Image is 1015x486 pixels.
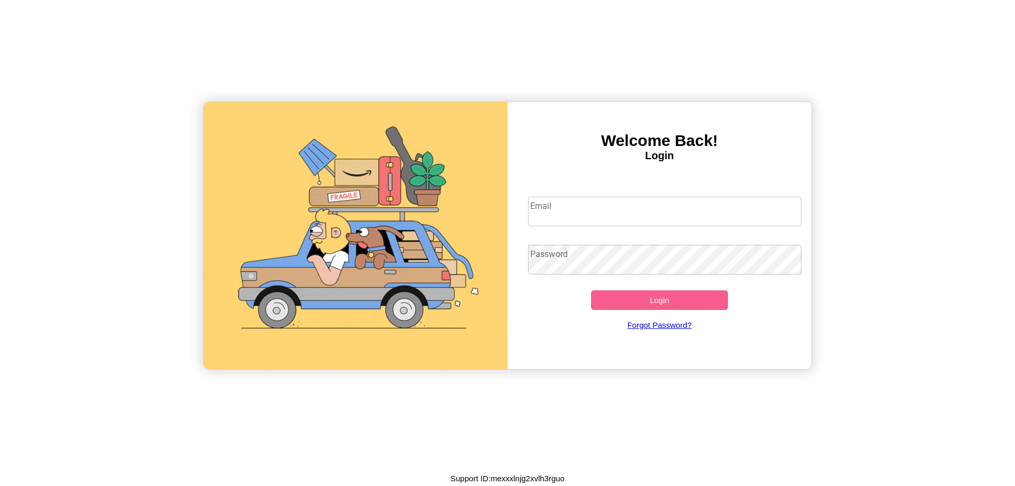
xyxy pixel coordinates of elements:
[591,290,728,310] button: Login
[508,132,811,150] h3: Welcome Back!
[450,471,565,485] p: Support ID: mexxxlnjg2xvlh3rguo
[204,102,508,369] img: gif
[508,150,811,162] h4: Login
[523,310,797,340] a: Forgot Password?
